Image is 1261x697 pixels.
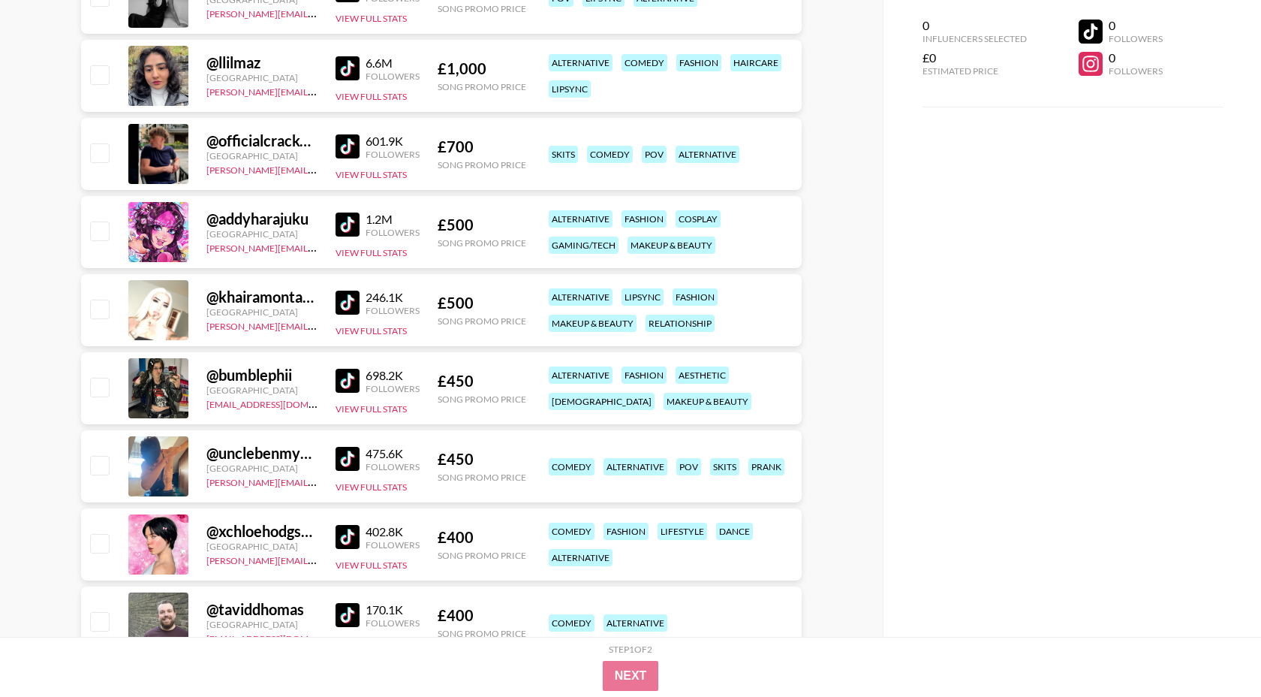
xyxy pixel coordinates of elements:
[206,522,318,541] div: @ xchloehodgsonx
[366,290,420,305] div: 246.1K
[438,394,526,405] div: Song Promo Price
[609,644,652,655] div: Step 1 of 2
[336,325,407,336] button: View Full Stats
[336,560,407,571] button: View Full Stats
[676,367,729,384] div: aesthetic
[676,458,701,475] div: pov
[336,603,360,627] img: TikTok
[366,305,420,316] div: Followers
[1109,50,1163,65] div: 0
[922,18,1027,33] div: 0
[922,50,1027,65] div: £0
[621,54,667,71] div: comedy
[642,146,667,163] div: pov
[206,463,318,474] div: [GEOGRAPHIC_DATA]
[603,661,659,691] button: Next
[438,159,526,170] div: Song Promo Price
[710,458,739,475] div: skits
[549,549,612,566] div: alternative
[603,523,649,540] div: fashion
[206,131,318,150] div: @ officialcrackdaniel
[587,146,633,163] div: comedy
[206,83,429,98] a: [PERSON_NAME][EMAIL_ADDRESS][DOMAIN_NAME]
[438,216,526,234] div: £ 500
[1109,18,1163,33] div: 0
[549,367,612,384] div: alternative
[206,5,429,20] a: [PERSON_NAME][EMAIL_ADDRESS][DOMAIN_NAME]
[438,628,526,639] div: Song Promo Price
[549,288,612,306] div: alternative
[438,237,526,249] div: Song Promo Price
[621,210,667,228] div: fashion
[336,134,360,158] img: TikTok
[366,524,420,539] div: 402.8K
[438,450,526,469] div: £ 450
[206,318,429,332] a: [PERSON_NAME][EMAIL_ADDRESS][DOMAIN_NAME]
[336,369,360,393] img: TikTok
[336,91,407,102] button: View Full Stats
[366,617,420,629] div: Followers
[336,169,407,180] button: View Full Stats
[206,444,318,463] div: @ unclebenmybrudda
[206,366,318,385] div: @ bumblephii
[366,212,420,227] div: 1.2M
[336,247,407,258] button: View Full Stats
[676,210,721,228] div: cosplay
[549,614,594,632] div: comedy
[206,474,429,488] a: [PERSON_NAME][EMAIL_ADDRESS][DOMAIN_NAME]
[336,213,360,237] img: TikTok
[676,146,739,163] div: alternative
[366,134,420,149] div: 601.9K
[621,367,667,384] div: fashion
[549,458,594,475] div: comedy
[336,481,407,493] button: View Full Stats
[438,606,526,625] div: £ 400
[366,602,420,617] div: 170.1K
[366,446,420,461] div: 475.6K
[922,65,1027,77] div: Estimated Price
[366,461,420,472] div: Followers
[206,53,318,72] div: @ llilmaz
[206,240,429,254] a: [PERSON_NAME][EMAIL_ADDRESS][DOMAIN_NAME]
[748,458,784,475] div: prank
[676,54,721,71] div: fashion
[627,237,715,254] div: makeup & beauty
[366,71,420,82] div: Followers
[366,539,420,551] div: Followers
[206,619,318,630] div: [GEOGRAPHIC_DATA]
[549,54,612,71] div: alternative
[549,393,655,410] div: [DEMOGRAPHIC_DATA]
[206,541,318,552] div: [GEOGRAPHIC_DATA]
[730,54,781,71] div: haircare
[664,393,751,410] div: makeup & beauty
[206,396,357,410] a: [EMAIL_ADDRESS][DOMAIN_NAME]
[366,368,420,383] div: 698.2K
[366,149,420,160] div: Followers
[438,550,526,561] div: Song Promo Price
[646,315,715,332] div: relationship
[366,227,420,238] div: Followers
[621,288,664,306] div: lipsync
[366,56,420,71] div: 6.6M
[1186,622,1243,679] iframe: Drift Widget Chat Controller
[336,291,360,315] img: TikTok
[658,523,707,540] div: lifestyle
[549,315,637,332] div: makeup & beauty
[1109,33,1163,44] div: Followers
[438,3,526,14] div: Song Promo Price
[206,288,318,306] div: @ khairamontana
[673,288,718,306] div: fashion
[438,372,526,391] div: £ 450
[549,80,591,98] div: lipsync
[549,146,578,163] div: skits
[438,315,526,327] div: Song Promo Price
[438,59,526,78] div: £ 1,000
[206,72,318,83] div: [GEOGRAPHIC_DATA]
[206,600,318,619] div: @ taviddhomas
[206,210,318,228] div: @ addyharajuku
[366,383,420,394] div: Followers
[336,56,360,80] img: TikTok
[206,228,318,240] div: [GEOGRAPHIC_DATA]
[438,528,526,547] div: £ 400
[336,525,360,549] img: TikTok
